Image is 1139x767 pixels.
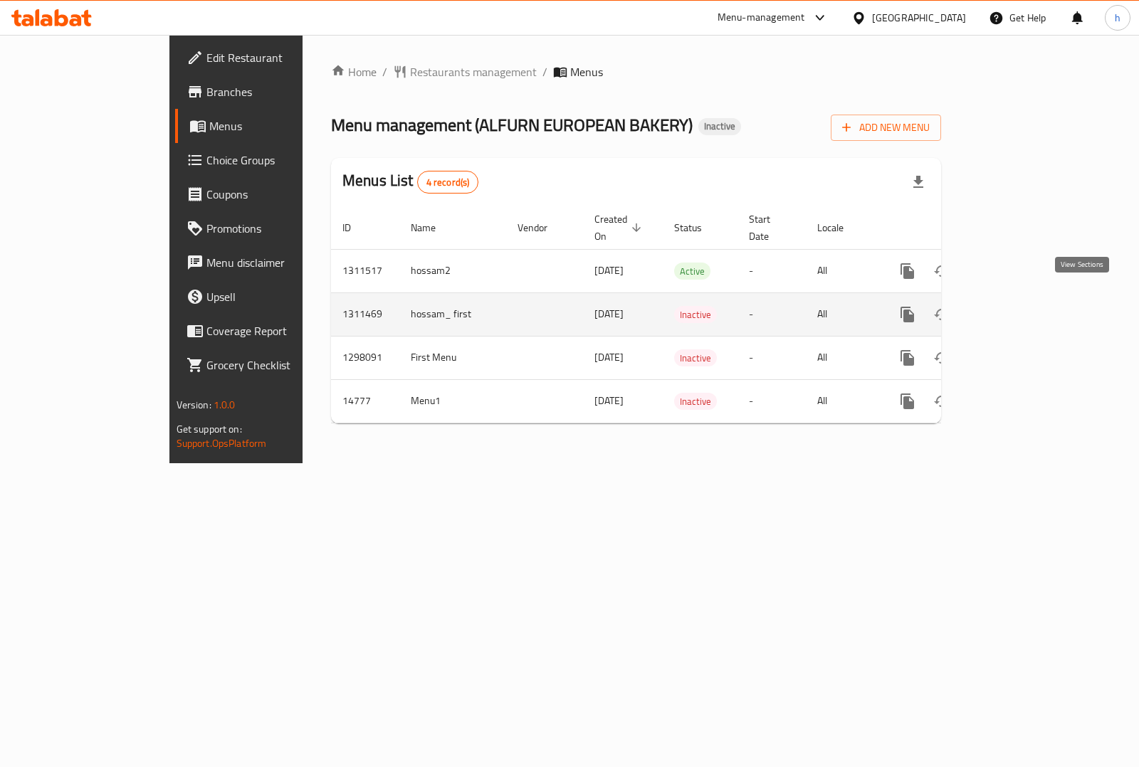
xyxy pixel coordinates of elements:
span: Upsell [206,288,348,305]
span: Inactive [674,350,717,366]
span: Status [674,219,720,236]
span: Branches [206,83,348,100]
span: Menu disclaimer [206,254,348,271]
div: Inactive [674,393,717,410]
td: - [738,249,806,292]
td: All [806,292,879,336]
button: Change Status [925,384,959,418]
span: h [1115,10,1120,26]
td: 1311517 [331,249,399,292]
span: [DATE] [594,391,624,410]
span: Get support on: [177,420,242,438]
span: Active [674,263,710,280]
span: Add New Menu [842,119,930,137]
div: Inactive [674,349,717,366]
li: / [382,63,387,80]
span: Restaurants management [410,63,537,80]
div: Menu-management [718,9,805,26]
button: more [891,341,925,375]
a: Promotions [175,211,359,245]
button: more [891,254,925,288]
div: Inactive [698,118,741,135]
span: Coupons [206,186,348,203]
span: [DATE] [594,261,624,280]
span: 4 record(s) [418,176,478,189]
button: Add New Menu [831,115,941,141]
td: All [806,249,879,292]
span: Inactive [674,393,717,410]
span: Created On [594,211,646,245]
td: All [806,336,879,379]
span: Menu management ( ALFURN EUROPEAN BAKERY ) [331,109,693,141]
a: Choice Groups [175,143,359,177]
span: [DATE] [594,348,624,366]
nav: breadcrumb [331,63,941,80]
span: Promotions [206,220,348,237]
a: Edit Restaurant [175,41,359,75]
button: Change Status [925,341,959,375]
a: Menus [175,109,359,143]
td: Menu1 [399,379,506,423]
span: Inactive [674,307,717,323]
a: Support.OpsPlatform [177,434,267,453]
span: ID [342,219,369,236]
span: Start Date [749,211,789,245]
td: 1311469 [331,292,399,336]
td: First Menu [399,336,506,379]
div: [GEOGRAPHIC_DATA] [872,10,966,26]
li: / [542,63,547,80]
span: Coverage Report [206,322,348,339]
td: - [738,336,806,379]
button: more [891,384,925,418]
span: Inactive [698,120,741,132]
a: Menu disclaimer [175,245,359,280]
span: Version: [177,396,211,414]
td: 1298091 [331,336,399,379]
span: Menus [570,63,603,80]
span: Menus [209,117,348,134]
span: Choice Groups [206,152,348,169]
button: Change Status [925,254,959,288]
table: enhanced table [331,206,1039,423]
a: Coupons [175,177,359,211]
td: - [738,379,806,423]
td: hossam_ first [399,292,506,336]
td: All [806,379,879,423]
span: Name [411,219,454,236]
td: 14777 [331,379,399,423]
td: - [738,292,806,336]
div: Inactive [674,306,717,323]
a: Branches [175,75,359,109]
span: Edit Restaurant [206,49,348,66]
th: Actions [879,206,1039,250]
h2: Menus List [342,170,478,194]
a: Grocery Checklist [175,348,359,382]
span: 1.0.0 [214,396,236,414]
span: Vendor [518,219,566,236]
a: Coverage Report [175,314,359,348]
span: [DATE] [594,305,624,323]
a: Restaurants management [393,63,537,80]
div: Total records count [417,171,479,194]
button: more [891,297,925,332]
a: Upsell [175,280,359,314]
div: Export file [901,165,935,199]
td: hossam2 [399,249,506,292]
span: Grocery Checklist [206,356,348,374]
span: Locale [817,219,862,236]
